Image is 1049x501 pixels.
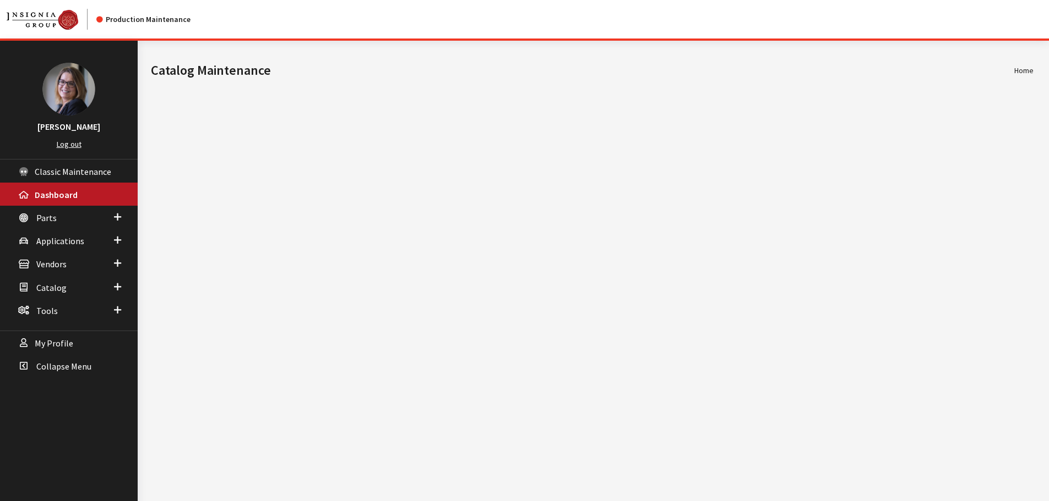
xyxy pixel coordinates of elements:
[42,63,95,115] img: Kim Callahan Collins
[35,338,73,349] span: My Profile
[35,189,78,200] span: Dashboard
[36,305,58,316] span: Tools
[36,361,91,372] span: Collapse Menu
[1014,65,1034,76] li: Home
[36,282,67,293] span: Catalog
[7,10,78,30] img: Catalog Maintenance
[151,60,1014,80] h1: Catalog Maintenance
[35,166,111,177] span: Classic Maintenance
[57,139,81,149] a: Log out
[36,259,67,270] span: Vendors
[7,9,96,30] a: Insignia Group logo
[36,235,84,246] span: Applications
[96,14,191,25] div: Production Maintenance
[36,212,57,223] span: Parts
[11,120,127,133] h3: [PERSON_NAME]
